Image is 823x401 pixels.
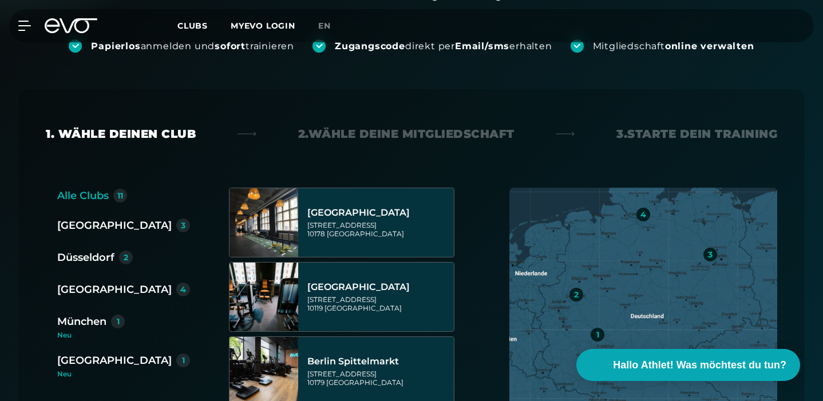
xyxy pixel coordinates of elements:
[307,295,450,312] div: [STREET_ADDRESS] 10119 [GEOGRAPHIC_DATA]
[46,126,196,142] div: 1. Wähle deinen Club
[596,331,599,339] div: 1
[307,221,450,238] div: [STREET_ADDRESS] 10178 [GEOGRAPHIC_DATA]
[57,188,109,204] div: Alle Clubs
[230,188,298,257] img: Berlin Alexanderplatz
[57,332,199,339] div: Neu
[318,21,331,31] span: en
[124,253,128,261] div: 2
[117,192,123,200] div: 11
[57,371,190,378] div: Neu
[182,356,185,364] div: 1
[57,217,172,233] div: [GEOGRAPHIC_DATA]
[117,317,120,325] div: 1
[613,358,786,373] span: Hallo Athlet! Was möchtest du tun?
[574,291,579,299] div: 2
[57,313,106,329] div: München
[231,21,295,31] a: MYEVO LOGIN
[57,281,172,297] div: [GEOGRAPHIC_DATA]
[57,249,114,265] div: Düsseldorf
[298,126,515,142] div: 2. Wähle deine Mitgliedschaft
[307,370,450,387] div: [STREET_ADDRESS] 10179 [GEOGRAPHIC_DATA]
[230,263,298,331] img: Berlin Rosenthaler Platz
[708,251,713,259] div: 3
[616,126,777,142] div: 3. Starte dein Training
[307,207,450,219] div: [GEOGRAPHIC_DATA]
[180,285,186,293] div: 4
[640,211,646,219] div: 4
[181,221,185,229] div: 3
[307,281,450,293] div: [GEOGRAPHIC_DATA]
[318,19,345,33] a: en
[307,356,450,367] div: Berlin Spittelmarkt
[177,21,208,31] span: Clubs
[57,352,172,368] div: [GEOGRAPHIC_DATA]
[177,20,231,31] a: Clubs
[576,349,800,381] button: Hallo Athlet! Was möchtest du tun?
